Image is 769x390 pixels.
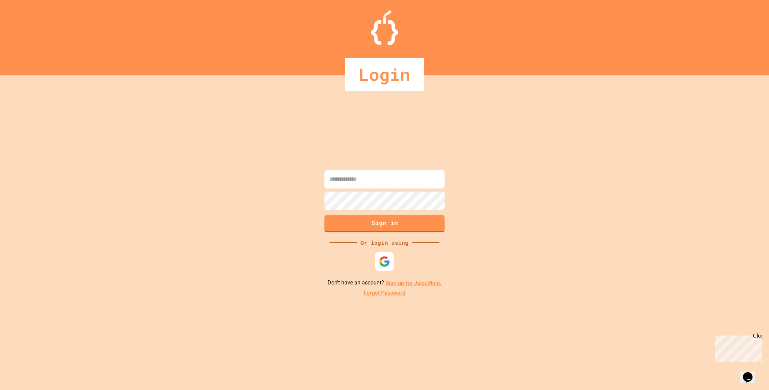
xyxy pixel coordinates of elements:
a: Forgot Password [364,289,405,297]
button: Sign in [324,215,445,232]
img: Logo.svg [371,10,398,45]
div: Login [345,58,424,91]
div: Chat with us now!Close [3,3,47,44]
p: Don't have an account? [328,279,441,287]
a: Sign up for JuiceMind. [386,280,441,286]
iframe: chat widget [740,363,762,383]
img: google-icon.svg [379,256,390,267]
div: Or login using [357,239,412,247]
iframe: chat widget [712,333,762,362]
